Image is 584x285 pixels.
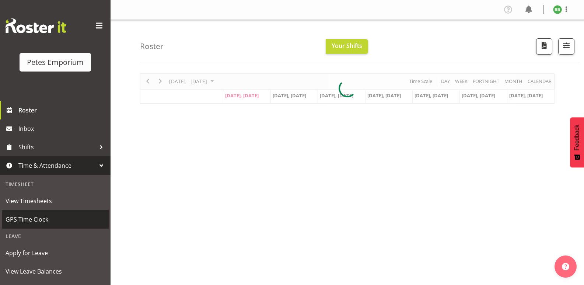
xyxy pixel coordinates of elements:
[558,38,574,55] button: Filter Shifts
[553,5,562,14] img: beena-bist9974.jpg
[18,123,107,134] span: Inbox
[570,117,584,167] button: Feedback - Show survey
[2,244,109,262] a: Apply for Leave
[332,42,362,50] span: Your Shifts
[2,262,109,281] a: View Leave Balances
[2,229,109,244] div: Leave
[140,42,164,51] h4: Roster
[326,39,368,54] button: Your Shifts
[6,195,105,206] span: View Timesheets
[6,18,66,33] img: Rosterit website logo
[2,210,109,229] a: GPS Time Clock
[18,142,96,153] span: Shifts
[6,247,105,258] span: Apply for Leave
[536,38,552,55] button: Download a PDF of the roster according to the set date range.
[6,214,105,225] span: GPS Time Clock
[2,177,109,192] div: Timesheet
[18,160,96,171] span: Time & Attendance
[574,125,580,150] span: Feedback
[2,192,109,210] a: View Timesheets
[27,57,84,68] div: Petes Emporium
[562,263,569,270] img: help-xxl-2.png
[6,266,105,277] span: View Leave Balances
[18,105,107,116] span: Roster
